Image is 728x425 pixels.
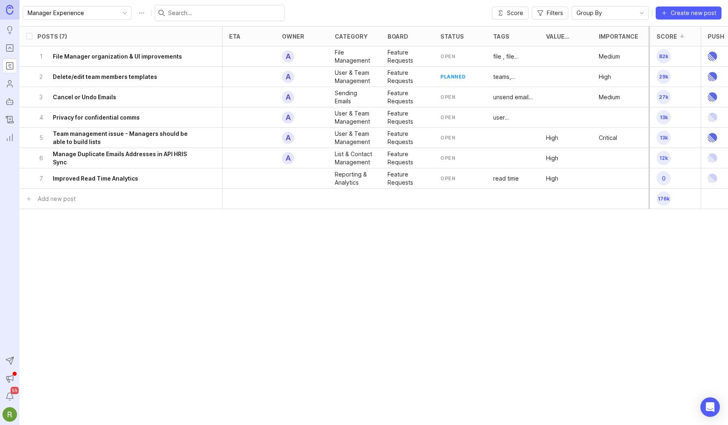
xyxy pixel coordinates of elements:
[708,46,717,66] img: Linear Logo
[599,73,611,81] div: High
[118,10,131,16] svg: toggle icon
[388,130,427,146] p: Feature Requests
[708,148,717,168] img: Linear Logo
[656,131,671,145] span: 13k
[37,168,199,188] button: 7Improved Read Time Analytics
[388,33,408,39] div: board
[708,128,717,148] img: Linear Logo
[493,113,533,122] div: user permissions, privacy
[440,73,466,80] div: planned
[493,52,533,61] p: file , file manager
[388,109,427,126] p: Feature Requests
[53,150,199,166] h6: Manage Duplicate Emails Addresses in API HRIS Sync
[37,52,45,61] p: 1
[53,93,116,101] h6: Cancel or Undo Emails
[37,113,45,122] p: 4
[2,407,17,422] img: Ryan Duguid
[599,93,620,101] p: Medium
[37,33,67,39] div: Posts (7)
[335,170,375,187] div: Reporting & Analytics
[708,168,717,188] img: Linear Logo
[11,387,19,394] span: 55
[388,69,427,85] p: Feature Requests
[37,93,45,101] p: 3
[493,73,533,81] p: teams, templates, user permissions
[708,107,717,127] img: Linear Logo
[493,93,533,101] div: unsend email, Incremental Enhancements
[708,87,717,107] img: Linear Logo
[37,128,199,148] button: 5Team management issue - Managers should be able to build lists
[2,389,17,404] button: Notifications
[656,70,671,84] span: 29k
[493,33,509,39] div: tags
[656,33,677,39] div: Score
[599,52,620,61] p: Medium
[546,33,576,39] div: Value Scale
[335,69,375,85] p: User & Team Management
[388,150,427,166] p: Feature Requests
[599,33,638,39] div: Importance
[37,174,45,183] p: 7
[572,6,649,20] div: toggle menu
[335,130,375,146] p: User & Team Management
[335,109,375,126] p: User & Team Management
[656,171,671,185] span: 0
[2,59,17,73] a: Roadmaps
[546,174,558,183] p: High
[388,89,427,105] div: Feature Requests
[53,130,199,146] h6: Team management issue - Managers should be able to build lists
[37,148,199,168] button: 6Manage Duplicate Emails Addresses in API HRIS Sync
[6,5,13,14] img: Canny Home
[492,7,529,20] button: Score
[546,154,558,162] div: High
[335,89,375,105] p: Sending Emails
[282,50,294,63] div: A
[335,150,375,166] p: List & Contact Management
[440,53,455,60] div: open
[440,114,455,121] div: open
[38,194,76,203] div: Add new post
[2,371,17,386] button: Announcements
[335,48,375,65] p: File Management
[388,48,427,65] p: Feature Requests
[700,397,720,417] div: Open Intercom Messenger
[282,152,294,164] div: A
[656,151,671,165] span: 12k
[440,33,464,39] div: status
[507,9,523,17] span: Score
[168,9,281,17] input: Search...
[23,6,132,20] div: toggle menu
[656,110,671,124] span: 13k
[2,41,17,55] a: Portal
[2,112,17,127] a: Changelog
[493,174,519,183] p: read time
[388,170,427,187] p: Feature Requests
[53,73,157,81] h6: Delete/edit team members templates
[656,49,671,63] span: 82k
[37,107,199,127] button: 4Privacy for confidential comms
[37,46,199,66] button: 1File Manager organization & UI improvements
[547,9,563,17] span: Filters
[532,7,568,20] button: Filters
[28,9,117,17] input: Manager Experience
[440,94,455,100] div: open
[635,10,648,16] svg: toggle icon
[282,33,304,39] div: owner
[282,132,294,144] div: A
[708,67,717,87] img: Linear Logo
